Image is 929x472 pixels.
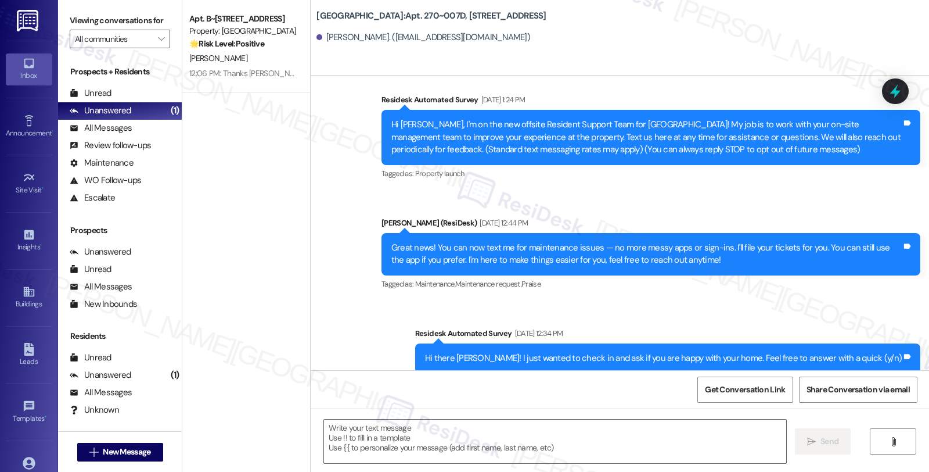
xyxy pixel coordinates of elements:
[70,281,132,293] div: All Messages
[415,279,455,289] span: Maintenance ,
[6,282,52,313] a: Buildings
[189,13,297,25] div: Apt. B~[STREET_ADDRESS]
[70,12,170,30] label: Viewing conversations for
[103,446,150,458] span: New Message
[168,366,182,384] div: (1)
[58,224,182,237] div: Prospects
[158,34,164,44] i: 
[415,169,464,178] span: Property launch
[70,369,131,381] div: Unanswered
[89,448,98,457] i: 
[795,428,851,455] button: Send
[70,352,111,364] div: Unread
[17,10,41,31] img: ResiDesk Logo
[705,384,785,396] span: Get Conversation Link
[806,384,910,396] span: Share Conversation via email
[697,377,793,403] button: Get Conversation Link
[316,10,546,22] b: [GEOGRAPHIC_DATA]: Apt. 270~007D, [STREET_ADDRESS]
[799,377,917,403] button: Share Conversation via email
[316,31,530,44] div: [PERSON_NAME]. ([EMAIL_ADDRESS][DOMAIN_NAME])
[889,437,898,446] i: 
[189,53,247,63] span: [PERSON_NAME]
[42,184,44,192] span: •
[425,352,902,364] div: Hi there [PERSON_NAME]! I just wanted to check in and ask if you are happy with your home. Feel f...
[70,105,131,117] div: Unanswered
[77,443,163,462] button: New Message
[70,87,111,99] div: Unread
[6,339,52,371] a: Leads
[512,327,563,339] div: [DATE] 12:34 PM
[6,53,52,85] a: Inbox
[478,94,525,106] div: [DATE] 1:24 PM
[189,25,297,37] div: Property: [GEOGRAPHIC_DATA]
[189,38,264,49] strong: 🌟 Risk Level: Positive
[45,413,46,421] span: •
[70,174,141,187] div: WO Follow-ups
[381,94,920,110] div: Residesk Automated Survey
[189,68,559,78] div: 12:06 PM: Thanks [PERSON_NAME] for your real aid,that we need people like you at the concord hous...
[52,127,53,135] span: •
[381,217,920,233] div: [PERSON_NAME] (ResiDesk)
[521,279,541,289] span: Praise
[70,122,132,134] div: All Messages
[70,192,115,204] div: Escalate
[477,217,528,229] div: [DATE] 12:44 PM
[75,30,152,48] input: All communities
[70,387,132,399] div: All Messages
[820,435,838,448] span: Send
[807,437,816,446] i: 
[6,396,52,428] a: Templates •
[391,242,902,267] div: Great news! You can now text me for maintenance issues — no more messy apps or sign-ins. I'll fil...
[70,404,119,416] div: Unknown
[415,327,920,344] div: Residesk Automated Survey
[70,157,134,169] div: Maintenance
[381,165,920,182] div: Tagged as:
[455,279,521,289] span: Maintenance request ,
[70,263,111,276] div: Unread
[168,102,182,120] div: (1)
[381,276,920,292] div: Tagged as:
[6,225,52,256] a: Insights •
[40,241,42,249] span: •
[58,330,182,342] div: Residents
[6,168,52,199] a: Site Visit •
[70,140,151,152] div: Review follow-ups
[58,66,182,78] div: Prospects + Residents
[70,298,137,310] div: New Inbounds
[391,119,902,156] div: Hi [PERSON_NAME], I'm on the new offsite Resident Support Team for [GEOGRAPHIC_DATA]! My job is t...
[70,246,131,258] div: Unanswered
